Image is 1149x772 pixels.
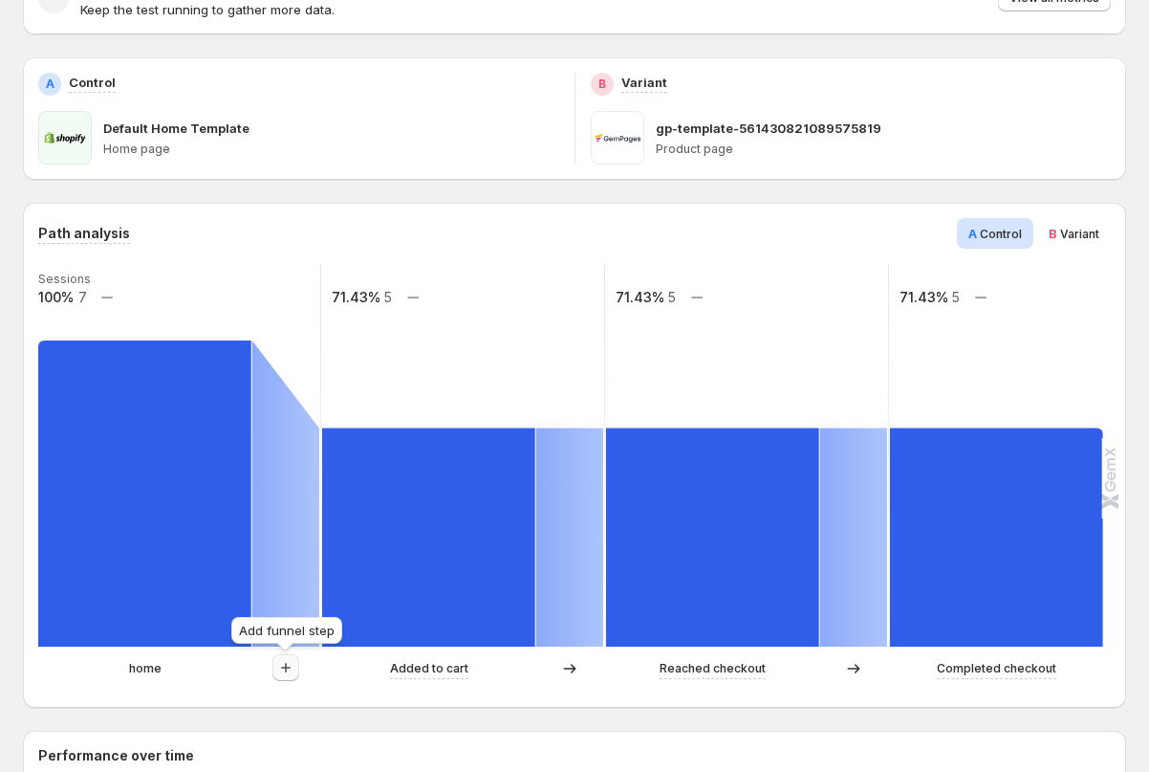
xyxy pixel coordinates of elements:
p: Completed checkout [937,659,1056,678]
p: home [129,659,162,678]
p: Home page [103,142,559,157]
span: B [1049,226,1057,241]
text: 5 [951,289,960,305]
p: Added to cart [390,659,468,678]
text: 71.43% [332,289,380,305]
text: 5 [667,289,676,305]
h2: A [46,77,54,92]
p: gp-template-561430821089575819 [656,119,881,138]
span: Control [980,227,1022,241]
text: 100% [38,289,74,305]
text: Sessions [38,272,91,286]
img: gp-template-561430821089575819 [591,111,644,165]
p: Control [69,73,116,92]
h3: Path analysis [38,224,130,243]
text: 71.43% [616,289,664,305]
p: Variant [621,73,667,92]
span: Variant [1060,227,1099,241]
path: Reached checkout: 5 [606,428,819,647]
p: Reached checkout [660,659,766,678]
path: Completed checkout: 5 [890,428,1103,647]
text: 5 [383,289,392,305]
p: Default Home Template [103,119,249,138]
text: 7 [78,289,87,305]
span: Keep the test running to gather more data. [80,2,335,17]
text: 71.43% [900,289,948,305]
path: Added to cart: 5 [322,428,535,647]
span: A [968,226,977,241]
img: Default Home Template [38,111,92,165]
h2: Performance over time [38,746,1111,765]
p: Product page [656,142,1112,157]
h2: B [598,77,606,92]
